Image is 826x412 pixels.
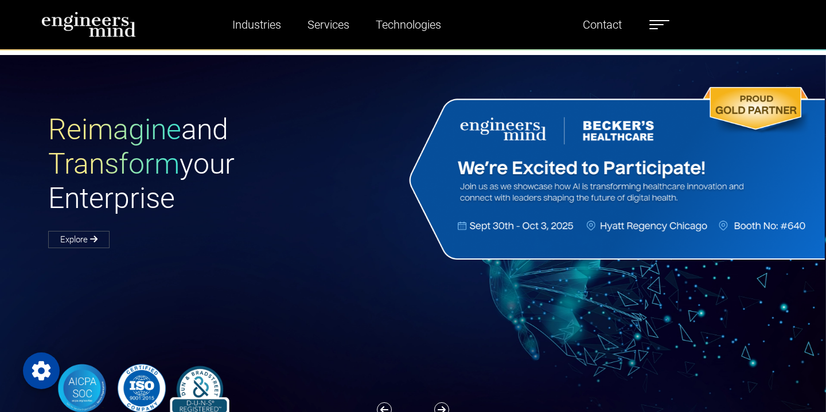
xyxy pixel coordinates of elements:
[405,84,825,263] img: Website Banner
[48,147,180,181] span: Transform
[41,11,136,37] img: logo
[48,113,181,146] span: Reimagine
[48,112,413,215] h1: and your Enterprise
[48,231,110,248] a: Explore
[228,11,286,38] a: Industries
[578,11,626,38] a: Contact
[371,11,446,38] a: Technologies
[303,11,354,38] a: Services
